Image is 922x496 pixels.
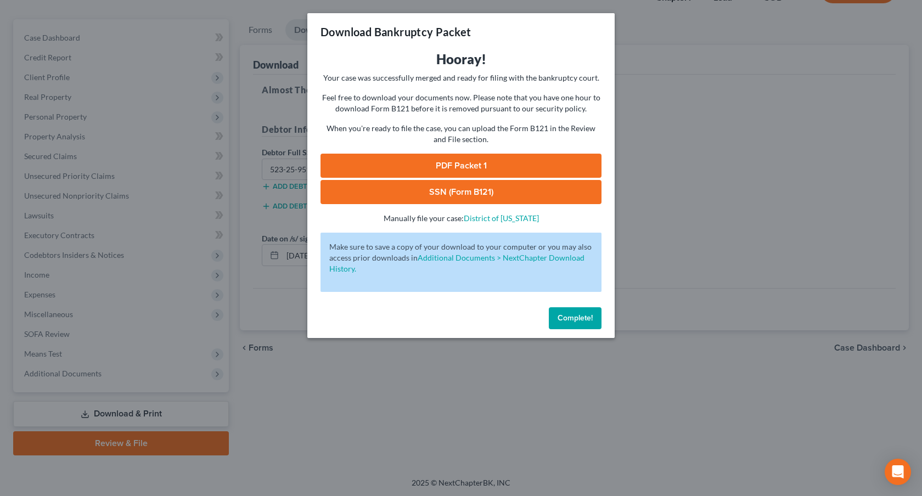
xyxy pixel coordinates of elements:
[329,241,593,274] p: Make sure to save a copy of your download to your computer or you may also access prior downloads in
[329,253,584,273] a: Additional Documents > NextChapter Download History.
[321,50,601,68] h3: Hooray!
[885,459,911,485] div: Open Intercom Messenger
[321,180,601,204] a: SSN (Form B121)
[549,307,601,329] button: Complete!
[321,213,601,224] p: Manually file your case:
[321,92,601,114] p: Feel free to download your documents now. Please note that you have one hour to download Form B12...
[464,213,539,223] a: District of [US_STATE]
[321,72,601,83] p: Your case was successfully merged and ready for filing with the bankruptcy court.
[321,24,471,40] h3: Download Bankruptcy Packet
[321,154,601,178] a: PDF Packet 1
[321,123,601,145] p: When you're ready to file the case, you can upload the Form B121 in the Review and File section.
[558,313,593,323] span: Complete!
